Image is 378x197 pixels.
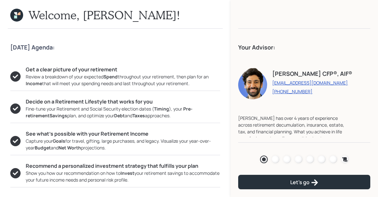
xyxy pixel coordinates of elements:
[104,74,118,80] b: Spend
[26,99,220,105] h5: Decide on a Retirement Lifestyle that works for you
[26,170,220,183] div: Show you how our recommendation on how to your retirement savings to accommodate your future inco...
[26,73,220,87] div: Review a breakdown of your expected throughout your retirement, then plan for an that will meet y...
[272,80,352,86] a: [EMAIL_ADDRESS][DOMAIN_NAME]
[26,131,220,137] h5: See what’s possible with your Retirement Income
[26,105,220,119] div: Fine-tune your Retirement and Social Security election dates ( ), your plan, and optimize your an...
[238,67,267,99] img: eric-schwartz-headshot.png
[26,138,220,151] div: Capture your for travel, gifting, large purchases, and legacy. Visualize your year-over-year and ...
[28,8,180,22] h1: Welcome, [PERSON_NAME]!
[121,170,134,176] b: Invest
[53,138,65,144] b: Goals
[26,80,42,86] b: Income
[238,44,370,51] h4: Your Advisor:
[154,106,169,112] b: Timing
[26,163,220,169] h5: Recommend a personalized investment strategy that fulfills your plan
[238,175,370,189] button: Let's go
[50,112,67,119] b: Savings
[10,44,220,51] h4: [DATE] Agenda:
[290,179,319,186] div: Let's go
[26,67,220,73] h5: Get a clear picture of your retirement
[114,112,125,119] b: Debt
[272,70,352,77] h4: [PERSON_NAME] CFP®, AIF®
[132,112,145,119] b: Taxes
[35,145,51,151] b: Budget
[238,115,345,169] div: [PERSON_NAME] has over 4 years of experience across retirement decumulation, insurance, estate, t...
[59,145,81,151] b: Net Worth
[272,88,352,94] a: [PHONE_NUMBER]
